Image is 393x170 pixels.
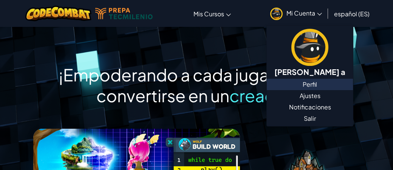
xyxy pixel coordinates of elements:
a: Mis Cursos [190,3,235,24]
span: Notificaciones [289,103,331,112]
a: Salir [267,113,353,124]
a: [PERSON_NAME] a [267,28,353,79]
a: Mi Cuenta [266,2,326,25]
span: Mis Cursos [193,10,224,18]
a: Notificaciones [267,101,353,113]
span: español (ES) [334,10,370,18]
span: creador [229,85,292,106]
img: avatar [270,8,283,20]
a: español (ES) [330,3,373,24]
img: CodeCombat logo [25,6,91,21]
img: avatar [291,29,328,66]
span: Mi Cuenta [286,9,322,17]
a: Ajustes [267,90,353,101]
h5: [PERSON_NAME] a [274,66,345,78]
span: ¡Empoderando a cada jugador para convertirse en un [59,64,334,106]
img: Tecmilenio logo [95,8,153,19]
a: Perfil [267,79,353,90]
